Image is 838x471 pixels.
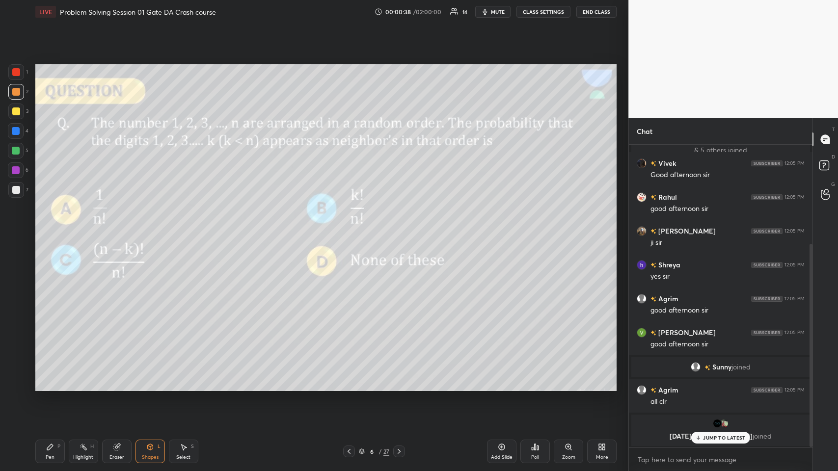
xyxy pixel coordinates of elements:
h4: Problem Solving Session 01 Gate DA Crash course [60,7,216,17]
div: 12:05 PM [784,387,805,393]
div: good afternoon sir [650,340,805,349]
h6: Rahul [656,192,677,202]
h6: [PERSON_NAME] [656,327,716,338]
div: all clr [650,397,805,407]
p: JUMP TO LATEST [703,435,745,441]
div: good afternoon sir [650,306,805,315]
div: H [90,444,94,449]
img: 4P8fHbbgJtejmAAAAAElFTkSuQmCC [751,296,783,302]
span: mute [491,8,505,15]
img: 4P8fHbbgJtejmAAAAAElFTkSuQmCC [751,330,783,336]
img: 3 [637,328,647,338]
button: End Class [576,6,617,18]
img: 94528509d7bd4632b05bd704ddf3f7fa.jpg [637,192,647,202]
h6: Shreya [656,260,680,270]
p: G [831,181,835,188]
p: D [832,153,835,160]
div: Poll [531,455,539,460]
h6: Agrim [656,293,678,304]
div: Eraser [109,455,124,460]
div: 14 [462,9,467,14]
div: 1 [8,64,28,80]
div: LIVE [35,6,56,18]
img: no-rating-badge.077c3623.svg [650,161,656,166]
img: 5a19c27de7064b7d87861f065d3070f4.jpg [719,419,729,428]
img: 4P8fHbbgJtejmAAAAAElFTkSuQmCC [751,194,783,200]
div: 12:05 PM [784,262,805,268]
div: 5 [8,143,28,158]
img: no-rating-badge.077c3623.svg [704,365,710,370]
img: ae1b10491840400db2092b245577a1d6.jpg [637,158,647,168]
div: yes sir [650,272,805,282]
img: 31de37523091490db533031564f62a10.jpg [712,419,722,428]
div: Select [176,455,190,460]
img: default.png [637,385,647,395]
div: 27 [383,447,389,456]
img: no-rating-badge.077c3623.svg [650,330,656,336]
div: Zoom [562,455,575,460]
img: default.png [637,294,647,304]
img: 4P8fHbbgJtejmAAAAAElFTkSuQmCC [751,160,783,166]
div: S [191,444,194,449]
div: Shapes [142,455,159,460]
div: Highlight [73,455,93,460]
img: no-rating-badge.077c3623.svg [650,262,656,268]
div: 12:05 PM [784,228,805,234]
div: 12:05 PM [784,296,805,302]
img: no-rating-badge.077c3623.svg [650,296,656,302]
h6: [PERSON_NAME] [656,226,716,236]
div: Add Slide [491,455,513,460]
img: no-rating-badge.077c3623.svg [650,195,656,200]
div: 12:05 PM [784,194,805,200]
div: 4 [8,123,28,139]
h6: Agrim [656,385,678,395]
img: no-rating-badge.077c3623.svg [650,229,656,234]
div: L [158,444,161,449]
div: good afternoon sir [650,204,805,214]
span: joined [731,363,751,371]
p: [DATE], [PERSON_NAME] [637,432,804,440]
div: 12:05 PM [784,330,805,336]
div: 12:05 PM [784,160,805,166]
div: 6 [367,448,377,454]
div: More [596,455,608,460]
button: CLASS SETTINGS [516,6,570,18]
h6: Vivek [656,158,676,168]
div: Pen [46,455,54,460]
div: Good afternoon sir [650,170,805,180]
p: & 5 others joined [637,146,804,154]
img: default.png [691,362,701,372]
div: 2 [8,84,28,100]
span: joined [753,431,772,441]
img: AItbvmnWzWHc8gj1tHOJOX9jRWKuSdifjeBHCqdhfFza=s96-c [637,260,647,270]
div: ji sir [650,238,805,248]
div: 6 [8,162,28,178]
div: / [378,448,381,454]
img: no-rating-badge.077c3623.svg [650,388,656,393]
div: grid [629,145,812,447]
div: 7 [8,182,28,198]
img: 4P8fHbbgJtejmAAAAAElFTkSuQmCC [751,228,783,234]
p: T [832,126,835,133]
div: P [57,444,60,449]
img: 4P8fHbbgJtejmAAAAAElFTkSuQmCC [751,262,783,268]
span: Sunny [712,363,731,371]
div: 3 [8,104,28,119]
img: 37d172b38aca44ffbe2fe0ec29e07a37.jpg [637,226,647,236]
p: Chat [629,118,660,144]
button: mute [475,6,511,18]
img: 4P8fHbbgJtejmAAAAAElFTkSuQmCC [751,387,783,393]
